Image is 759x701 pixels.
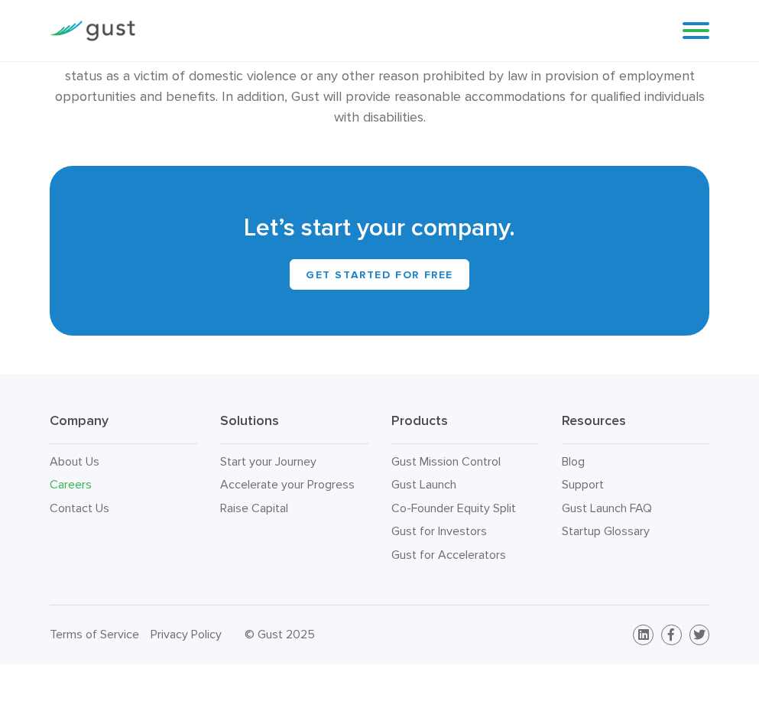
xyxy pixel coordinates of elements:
[50,477,92,492] a: Careers
[562,477,604,492] a: Support
[50,501,109,515] a: Contact Us
[391,477,456,492] a: Gust Launch
[562,501,652,515] a: Gust Launch FAQ
[50,454,99,469] a: About Us
[50,412,197,444] h3: Company
[290,259,469,290] a: Get Started for Free
[220,501,288,515] a: Raise Capital
[220,477,355,492] a: Accelerate your Progress
[562,454,585,469] a: Blog
[245,624,368,645] div: © Gust 2025
[391,454,501,469] a: Gust Mission Control
[391,547,506,562] a: Gust for Accelerators
[151,627,222,641] a: Privacy Policy
[391,501,516,515] a: Co-Founder Equity Split
[562,412,709,444] h3: Resources
[50,4,710,128] p: Gust provides equal employment opportunities (EEO) to all employees and applicants and does not d...
[220,412,368,444] h3: Solutions
[50,21,135,41] img: Gust Logo
[65,212,695,245] h2: Let’s start your company.
[391,412,539,444] h3: Products
[391,524,487,538] a: Gust for Investors
[50,627,139,641] a: Terms of Service
[562,524,650,538] a: Startup Glossary
[220,454,316,469] a: Start your Journey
